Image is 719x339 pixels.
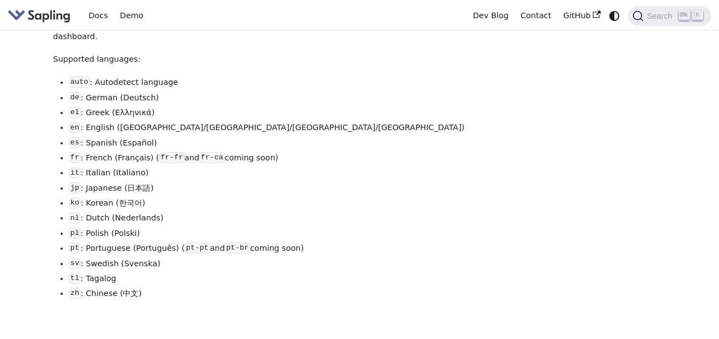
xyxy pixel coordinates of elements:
code: tl [69,273,80,284]
code: jp [69,182,80,193]
li: : Korean (한국어) [69,197,496,210]
code: nl [69,213,80,224]
li: : Swedish (Svenska) [69,257,496,271]
code: ko [69,197,80,208]
code: pt-pt [185,243,210,254]
li: : Spanish (Español) [69,137,496,150]
p: Supported languages: [53,53,496,66]
code: fr-fr [159,152,185,163]
a: Dev Blog [467,7,514,24]
a: Sapling.ai [8,8,74,24]
li: : Dutch (Nederlands) [69,212,496,225]
li: : Greek (Ελληνικά) [69,106,496,120]
span: Search [644,12,679,20]
code: zh [69,288,80,299]
a: GitHub [557,7,606,24]
button: Search (Ctrl+K) [628,6,711,26]
code: es [69,137,80,148]
a: Demo [114,7,149,24]
code: de [69,92,80,103]
li: : Chinese (中文) [69,287,496,300]
a: Contact [515,7,558,24]
li: : German (Deutsch) [69,92,496,105]
code: el [69,107,80,118]
code: pt-br [225,243,250,254]
code: auto [69,77,90,88]
li: : Portuguese (Português) ( and coming soon) [69,242,496,255]
code: fr-ca [199,152,225,163]
li: : French (Français) ( and coming soon) [69,152,496,165]
a: Docs [83,7,114,24]
li: : Italian (Italiano) [69,166,496,180]
code: sv [69,258,80,269]
li: : Polish (Polski) [69,227,496,240]
p: Specifies language for grammar and spell checking. Defaults to English, or the language specified... [53,17,496,44]
code: pl [69,228,80,239]
code: it [69,168,80,179]
li: : Japanese (日本語) [69,182,496,195]
code: fr [69,152,80,163]
li: : Autodetect language [69,76,496,89]
li: : Tagalog [69,272,496,286]
img: Sapling.ai [8,8,71,24]
code: en [69,122,80,133]
li: : English ([GEOGRAPHIC_DATA]/[GEOGRAPHIC_DATA]/[GEOGRAPHIC_DATA]/[GEOGRAPHIC_DATA]) [69,121,496,134]
code: pt [69,243,80,254]
kbd: K [692,10,703,20]
button: Switch between dark and light mode (currently system mode) [607,8,623,24]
